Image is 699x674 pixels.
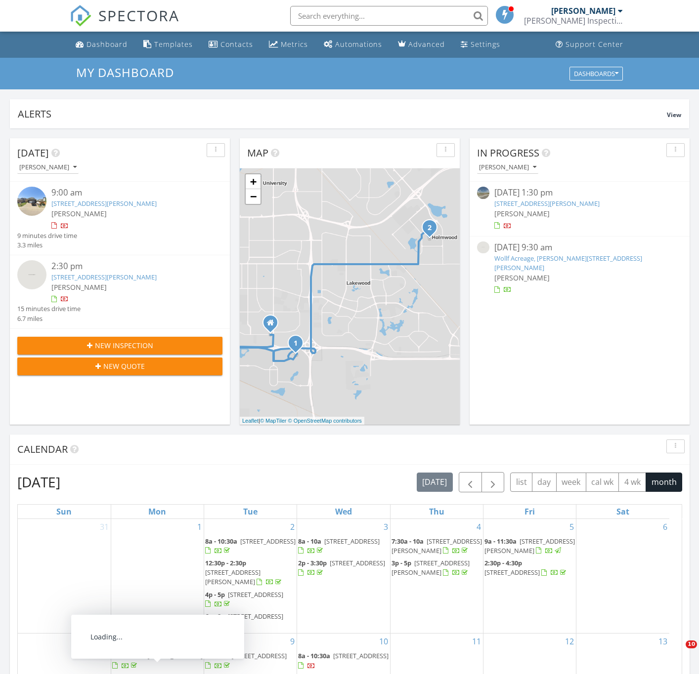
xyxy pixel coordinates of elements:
[475,519,483,535] a: Go to September 4, 2025
[394,36,449,54] a: Advanced
[98,519,111,535] a: Go to August 31, 2025
[494,199,600,208] a: [STREET_ADDRESS][PERSON_NAME]
[392,558,470,577] a: 3p - 5p [STREET_ADDRESS][PERSON_NAME]
[154,40,193,49] div: Templates
[139,36,197,54] a: Templates
[95,340,153,351] span: New Inspection
[484,558,568,577] a: 2:30p - 4:30p [STREET_ADDRESS]
[51,187,205,199] div: 9:00 am
[392,558,411,567] span: 3p - 5p
[281,40,308,49] div: Metrics
[17,161,79,174] button: [PERSON_NAME]
[556,473,586,492] button: week
[270,322,276,328] div: 1911 Wilson Cresent, Saskatoon SK S7J2N8
[392,536,482,557] a: 7:30a - 10a [STREET_ADDRESS][PERSON_NAME]
[552,36,627,54] a: Support Center
[390,519,483,634] td: Go to September 4, 2025
[427,505,446,518] a: Thursday
[17,337,222,355] button: New Inspection
[484,537,575,555] a: 9a - 11:30a [STREET_ADDRESS][PERSON_NAME]
[17,187,222,250] a: 9:00 am [STREET_ADDRESS][PERSON_NAME] [PERSON_NAME] 9 minutes drive time 3.3 miles
[392,537,482,555] span: [STREET_ADDRESS][PERSON_NAME]
[298,650,389,672] a: 8a - 10:30a [STREET_ADDRESS]
[477,187,489,199] img: streetview
[19,164,77,171] div: [PERSON_NAME]
[18,107,667,120] div: Alerts
[417,473,453,492] button: [DATE]
[494,187,665,199] div: [DATE] 1:30 pm
[656,634,669,649] a: Go to September 13, 2025
[294,340,298,347] i: 1
[247,146,268,159] span: Map
[54,505,74,518] a: Sunday
[470,634,483,649] a: Go to September 11, 2025
[477,146,539,159] span: In Progress
[205,536,296,557] a: 8a - 10:30a [STREET_ADDRESS]
[112,651,144,660] span: 9a - 11:30a
[205,589,296,610] a: 4p - 5p [STREET_ADDRESS]
[392,537,482,555] a: 7:30a - 10a [STREET_ADDRESS][PERSON_NAME]
[382,519,390,535] a: Go to September 3, 2025
[298,651,330,660] span: 8a - 10:30a
[204,519,297,634] td: Go to September 2, 2025
[298,651,389,670] a: 8a - 10:30a [STREET_ADDRESS]
[70,5,91,27] img: The Best Home Inspection Software - Spectora
[477,187,682,231] a: [DATE] 1:30 pm [STREET_ADDRESS][PERSON_NAME] [PERSON_NAME]
[205,557,296,589] a: 12:30p - 2:30p [STREET_ADDRESS][PERSON_NAME]
[667,111,681,119] span: View
[392,557,482,579] a: 3p - 5p [STREET_ADDRESS][PERSON_NAME]
[532,473,557,492] button: day
[479,164,536,171] div: [PERSON_NAME]
[330,558,385,567] span: [STREET_ADDRESS]
[51,199,157,208] a: [STREET_ADDRESS][PERSON_NAME]
[51,260,205,273] div: 2:30 pm
[76,64,174,80] span: My Dashboard
[298,536,389,557] a: 8a - 10a [STREET_ADDRESS]
[477,241,682,295] a: [DATE] 9:30 am Wollf Acreage, [PERSON_NAME][STREET_ADDRESS][PERSON_NAME] [PERSON_NAME]
[18,519,111,634] td: Go to August 31, 2025
[111,519,204,634] td: Go to September 1, 2025
[430,227,436,233] div: 527 Schmeiser Ave, Saskatoon, SK S7V 1P4
[241,505,260,518] a: Tuesday
[494,209,550,218] span: [PERSON_NAME]
[51,209,107,218] span: [PERSON_NAME]
[17,260,222,323] a: 2:30 pm [STREET_ADDRESS][PERSON_NAME] [PERSON_NAME] 15 minutes drive time 6.7 miles
[17,231,77,240] div: 9 minutes drive time
[471,40,500,49] div: Settings
[205,558,246,567] span: 12:30p - 2:30p
[297,519,390,634] td: Go to September 3, 2025
[298,558,327,567] span: 2p - 3:30p
[240,417,364,425] div: |
[228,590,283,599] span: [STREET_ADDRESS]
[205,612,225,621] span: 6p - 8p
[72,36,131,54] a: Dashboard
[205,590,225,599] span: 4p - 5p
[665,640,689,664] iframe: Intercom live chat
[17,314,81,323] div: 6.7 miles
[87,40,128,49] div: Dashboard
[290,6,488,26] input: Search everything...
[510,473,532,492] button: list
[195,634,204,649] a: Go to September 8, 2025
[298,537,321,546] span: 8a - 10a
[551,6,615,16] div: [PERSON_NAME]
[392,537,424,546] span: 7:30a - 10a
[146,505,168,518] a: Monday
[335,40,382,49] div: Automations
[484,558,522,567] span: 2:30p - 4:30p
[205,537,237,546] span: 8a - 10:30a
[392,558,470,577] span: [STREET_ADDRESS][PERSON_NAME]
[484,568,540,577] span: [STREET_ADDRESS]
[296,343,302,349] div: 627 Rempel Cres, Saskatoon, SK S7T 0J2
[205,611,296,632] a: 6p - 8p [STREET_ADDRESS]
[661,519,669,535] a: Go to September 6, 2025
[523,505,537,518] a: Friday
[260,418,287,424] a: © MapTiler
[586,473,619,492] button: cal wk
[428,225,432,232] i: 2
[484,537,575,555] span: [STREET_ADDRESS][PERSON_NAME]
[484,537,517,546] span: 9a - 11:30a
[242,418,259,424] a: Leaflet
[205,651,228,660] span: 7a - 10a
[17,187,46,216] img: streetview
